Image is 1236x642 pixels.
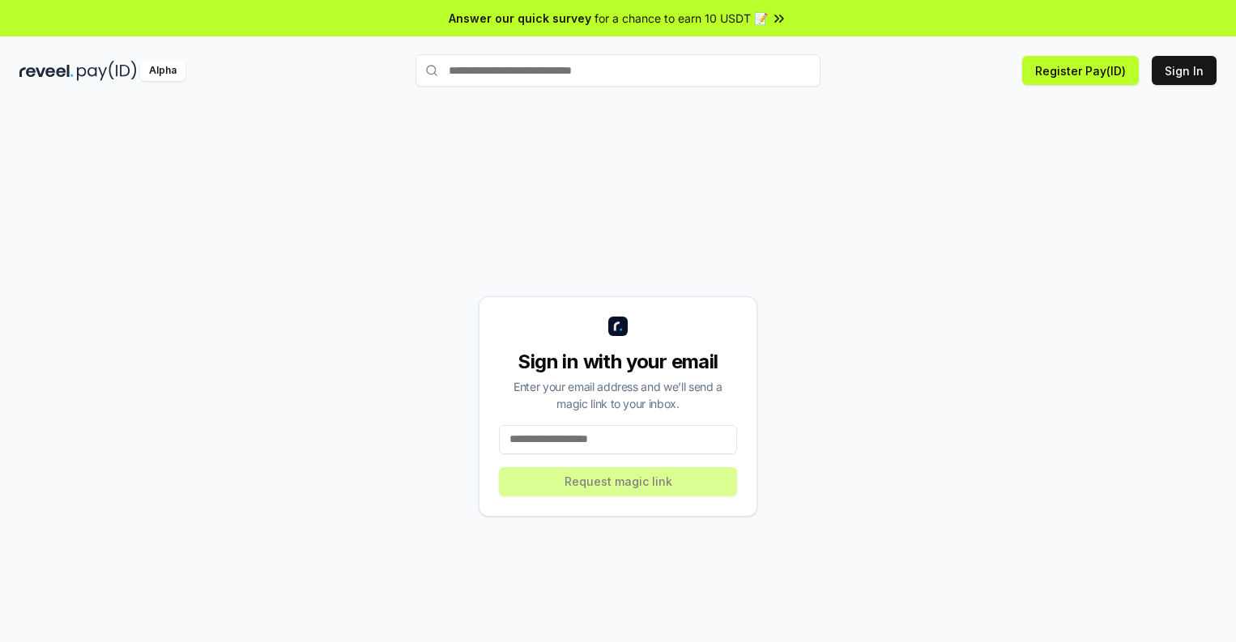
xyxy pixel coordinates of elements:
div: Alpha [140,61,185,81]
div: Enter your email address and we’ll send a magic link to your inbox. [499,378,737,412]
div: Sign in with your email [499,349,737,375]
img: pay_id [77,61,137,81]
img: logo_small [608,317,628,336]
img: reveel_dark [19,61,74,81]
span: Answer our quick survey [449,10,591,27]
span: for a chance to earn 10 USDT 📝 [595,10,768,27]
button: Sign In [1152,56,1217,85]
button: Register Pay(ID) [1022,56,1139,85]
